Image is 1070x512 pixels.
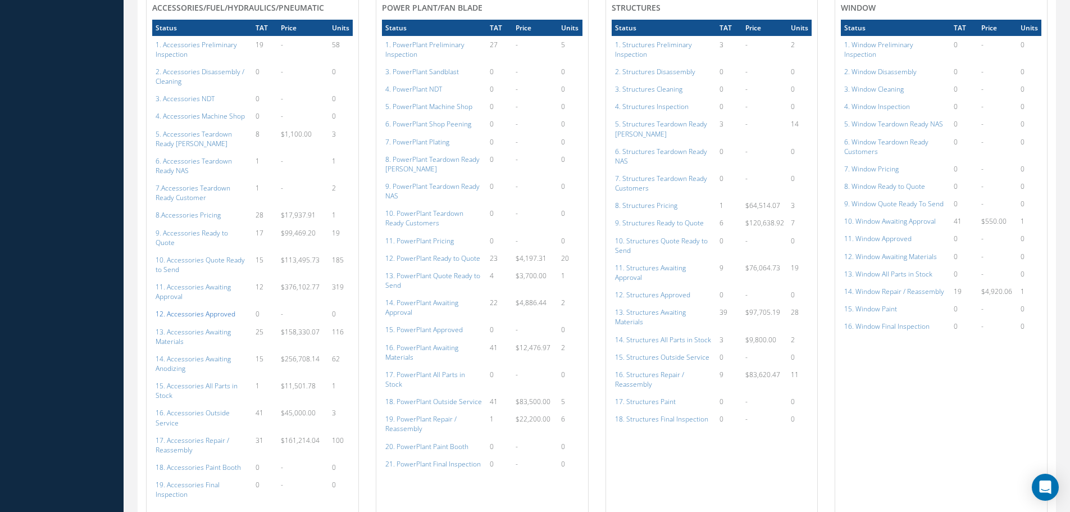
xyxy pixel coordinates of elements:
[156,156,232,175] a: 6. Accessories Teardown Ready NAS
[156,255,245,274] a: 10. Accessories Quote Ready to Send
[716,80,743,98] td: 0
[787,80,812,98] td: 0
[1017,248,1041,265] td: 0
[156,282,231,301] a: 11. Accessories Awaiting Approval
[1017,318,1041,335] td: 0
[385,40,465,59] a: 1. PowerPlant Preliminary Inspection
[516,298,547,307] span: $4,886.44
[516,137,518,147] span: -
[787,348,812,366] td: 0
[615,84,682,94] a: 3. Structures Cleaning
[716,36,743,63] td: 3
[615,102,689,111] a: 4. Structures Inspection
[558,339,582,366] td: 2
[516,182,518,191] span: -
[981,164,984,174] span: -
[1017,212,1041,230] td: 1
[252,206,277,224] td: 28
[156,408,230,427] a: 16. Accessories Outside Service
[382,3,582,13] h4: Power Plant/Fan Blade
[329,179,353,206] td: 2
[787,98,812,115] td: 0
[329,125,353,152] td: 3
[981,199,984,209] span: -
[252,305,277,323] td: 0
[486,151,513,178] td: 0
[329,36,353,63] td: 58
[281,354,320,364] span: $256,708.14
[716,143,743,170] td: 0
[329,432,353,459] td: 100
[1017,98,1041,115] td: 0
[615,67,695,76] a: 2. Structures Disassembly
[1017,265,1041,283] td: 0
[844,182,925,191] a: 8. Window Ready to Quote
[516,343,550,352] span: $12,476.97
[152,3,353,13] h4: Accessories/Fuel/Hydraulics/Pneumatic
[252,179,277,206] td: 1
[1017,283,1041,300] td: 1
[745,352,748,362] span: -
[950,133,978,160] td: 0
[981,234,984,243] span: -
[716,303,743,330] td: 39
[1017,133,1041,160] td: 0
[516,40,518,49] span: -
[1017,230,1041,247] td: 0
[156,327,231,346] a: 13. Accessories Awaiting Materials
[615,236,708,255] a: 10. Structures Quote Ready to Send
[281,327,320,337] span: $158,330.07
[329,90,353,107] td: 0
[516,155,518,164] span: -
[745,201,780,210] span: $64,514.07
[1032,474,1059,501] div: Open Intercom Messenger
[329,350,353,377] td: 62
[252,125,277,152] td: 8
[156,94,215,103] a: 3. Accessories NDT
[156,67,244,86] a: 2. Accessories Disassembly / Cleaning
[385,155,480,174] a: 8. PowerPlant Teardown Ready [PERSON_NAME]
[252,432,277,459] td: 31
[385,236,454,246] a: 11. PowerPlant Pricing
[745,236,748,246] span: -
[385,271,480,290] a: 13. PowerPlant Quote Ready to Send
[745,263,780,273] span: $76,064.73
[716,259,743,286] td: 9
[745,119,748,129] span: -
[716,98,743,115] td: 0
[329,20,353,36] th: Units
[981,119,984,129] span: -
[787,331,812,348] td: 2
[950,36,978,63] td: 0
[156,183,230,202] a: 7.Accessories Teardown Ready Customer
[277,20,329,36] th: Price
[558,63,582,80] td: 0
[1017,36,1041,63] td: 0
[981,137,984,147] span: -
[252,107,277,125] td: 0
[787,20,812,36] th: Units
[385,209,463,228] a: 10. PowerPlant Teardown Ready Customers
[1017,80,1041,98] td: 0
[156,111,245,121] a: 4. Accessories Machine Shop
[558,115,582,133] td: 0
[156,480,220,499] a: 19. Accessories Final Inspection
[486,366,513,393] td: 0
[844,102,910,111] a: 4. Window Inspection
[787,366,812,393] td: 11
[745,290,748,300] span: -
[558,80,582,98] td: 0
[615,40,692,59] a: 1. Structures Preliminary Inspection
[716,20,743,36] th: TAT
[558,232,582,250] td: 0
[486,339,513,366] td: 41
[844,84,904,94] a: 3. Window Cleaning
[844,321,930,331] a: 16. Window Final Inspection
[950,115,978,133] td: 0
[844,67,917,76] a: 2. Window Disassembly
[981,84,984,94] span: -
[156,210,221,220] a: 8.Accessories Pricing
[252,63,277,90] td: 0
[558,250,582,267] td: 20
[516,84,518,94] span: -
